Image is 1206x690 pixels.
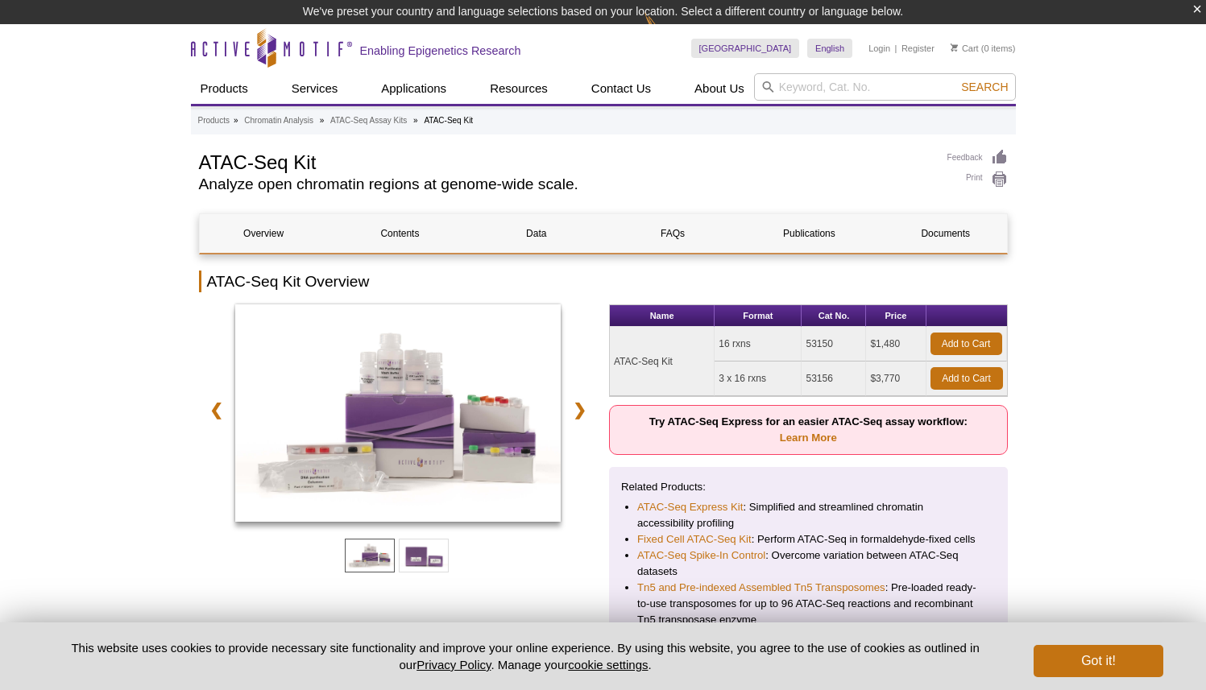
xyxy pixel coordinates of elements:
a: Contents [336,214,464,253]
a: English [807,39,852,58]
li: : Simplified and streamlined chromatin accessibility profiling [637,499,980,531]
a: Login [868,43,890,54]
td: $3,770 [866,362,926,396]
a: Services [282,73,348,104]
li: » [413,116,418,125]
a: Chromatin Analysis [244,114,313,128]
a: ATAC-Seq Express Kit [637,499,743,515]
td: 53156 [802,362,866,396]
td: 16 rxns [715,327,802,362]
a: Publications [745,214,873,253]
a: About Us [685,73,754,104]
a: Print [947,171,1008,188]
span: Search [961,81,1008,93]
td: 53150 [802,327,866,362]
li: (0 items) [951,39,1016,58]
a: Privacy Policy [417,658,491,671]
li: : Pre-loaded ready-to-use transposomes for up to 96 ATAC-Seq reactions and recombinant Tn5 transp... [637,580,980,628]
img: Change Here [644,12,687,50]
a: Cart [951,43,979,54]
td: ATAC-Seq Kit [610,327,715,396]
h1: ATAC-Seq Kit [199,149,931,173]
button: cookie settings [568,658,648,671]
td: $1,480 [866,327,926,362]
a: Products [191,73,258,104]
h2: Analyze open chromatin regions at genome-wide scale. [199,177,931,192]
a: Register [901,43,935,54]
th: Format [715,305,802,327]
input: Keyword, Cat. No. [754,73,1016,101]
button: Got it! [1034,645,1162,677]
a: Applications [371,73,456,104]
a: Overview [200,214,328,253]
h2: ATAC-Seq Kit Overview [199,271,1008,292]
a: Data [472,214,600,253]
li: : Perform ATAC-Seq in formaldehyde-fixed cells [637,531,980,547]
li: : Overcome variation between ATAC-Seq datasets [637,547,980,580]
td: 3 x 16 rxns [715,362,802,396]
a: Fixed Cell ATAC-Seq Kit [637,531,752,547]
th: Name [610,305,715,327]
p: Related Products: [621,479,996,495]
a: ATAC-Seq Assay Kits [330,114,407,128]
a: ATAC-Seq Spike-In Control [637,547,765,564]
li: » [234,116,238,125]
a: Contact Us [582,73,661,104]
th: Price [866,305,926,327]
a: Add to Cart [930,367,1003,390]
a: [GEOGRAPHIC_DATA] [691,39,800,58]
a: Resources [480,73,557,104]
li: | [895,39,897,58]
a: ATAC-Seq Kit [235,304,562,527]
a: Documents [881,214,1009,253]
p: This website uses cookies to provide necessary site functionality and improve your online experie... [44,639,1008,673]
th: Cat No. [802,305,866,327]
img: Your Cart [951,43,958,52]
li: ATAC-Seq Kit [424,116,473,125]
a: ❯ [562,391,597,428]
strong: Try ATAC-Seq Express for an easier ATAC-Seq assay workflow: [649,415,968,444]
a: Add to Cart [930,333,1002,355]
a: Learn More [780,432,837,444]
button: Search [956,80,1013,94]
a: Feedback [947,149,1008,167]
a: ❮ [199,391,234,428]
a: Products [198,114,230,128]
a: FAQs [608,214,736,253]
img: ATAC-Seq Kit [235,304,562,522]
h2: Enabling Epigenetics Research [360,43,521,58]
li: » [320,116,325,125]
a: Tn5 and Pre-indexed Assembled Tn5 Transposomes [637,580,885,596]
